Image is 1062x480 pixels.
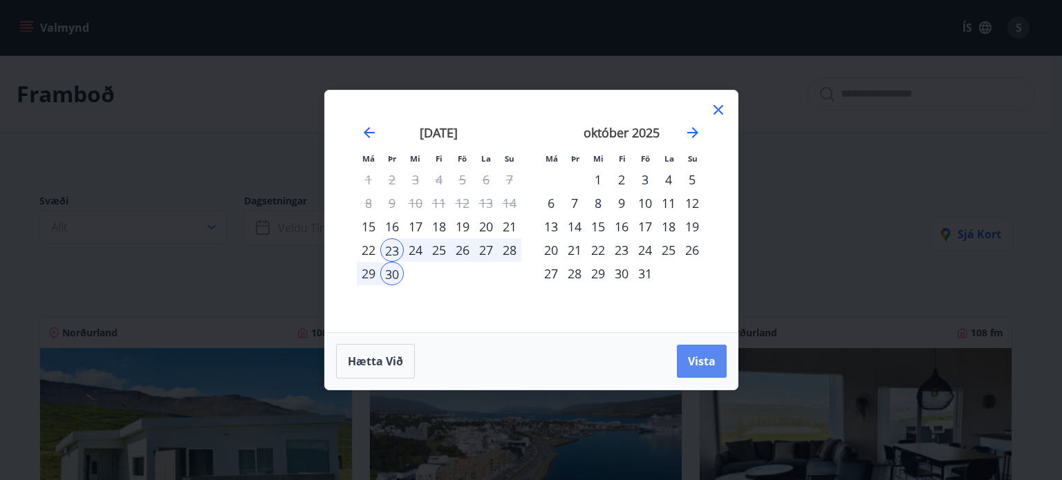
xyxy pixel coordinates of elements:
[563,262,586,285] div: 28
[586,238,610,262] td: Choose miðvikudagur, 22. október 2025 as your check-in date. It’s available.
[619,153,626,164] small: Fi
[586,262,610,285] div: 29
[539,262,563,285] div: 27
[498,238,521,262] td: Selected. sunnudagur, 28. september 2025
[451,191,474,215] td: Not available. föstudagur, 12. september 2025
[474,238,498,262] div: 27
[610,262,633,285] td: Choose fimmtudagur, 30. október 2025 as your check-in date. It’s available.
[571,153,579,164] small: Þr
[657,191,680,215] div: 11
[481,153,491,164] small: La
[380,262,404,285] div: 30
[610,168,633,191] td: Choose fimmtudagur, 2. október 2025 as your check-in date. It’s available.
[404,191,427,215] td: Not available. miðvikudagur, 10. september 2025
[498,238,521,262] div: 28
[586,168,610,191] td: Choose miðvikudagur, 1. október 2025 as your check-in date. It’s available.
[474,215,498,238] td: Choose laugardagur, 20. september 2025 as your check-in date. It’s available.
[680,215,704,238] div: 19
[586,262,610,285] td: Choose miðvikudagur, 29. október 2025 as your check-in date. It’s available.
[539,215,563,238] div: 13
[680,191,704,215] td: Choose sunnudagur, 12. október 2025 as your check-in date. It’s available.
[563,191,586,215] td: Choose þriðjudagur, 7. október 2025 as your check-in date. It’s available.
[380,168,404,191] td: Not available. þriðjudagur, 2. september 2025
[641,153,650,164] small: Fö
[680,238,704,262] td: Choose sunnudagur, 26. október 2025 as your check-in date. It’s available.
[633,215,657,238] td: Choose föstudagur, 17. október 2025 as your check-in date. It’s available.
[610,215,633,238] td: Choose fimmtudagur, 16. október 2025 as your check-in date. It’s available.
[427,168,451,191] td: Not available. fimmtudagur, 4. september 2025
[539,191,563,215] div: 6
[633,168,657,191] td: Choose föstudagur, 3. október 2025 as your check-in date. It’s available.
[380,238,404,262] div: 23
[657,238,680,262] td: Choose laugardagur, 25. október 2025 as your check-in date. It’s available.
[680,168,704,191] div: 5
[420,124,458,141] strong: [DATE]
[657,168,680,191] td: Choose laugardagur, 4. október 2025 as your check-in date. It’s available.
[539,238,563,262] div: 20
[684,124,701,141] div: Move forward to switch to the next month.
[380,238,404,262] td: Selected as start date. þriðjudagur, 23. september 2025
[427,238,451,262] div: 25
[563,238,586,262] td: Choose þriðjudagur, 21. október 2025 as your check-in date. It’s available.
[584,124,660,141] strong: október 2025
[427,238,451,262] td: Selected. fimmtudagur, 25. september 2025
[633,191,657,215] td: Choose föstudagur, 10. október 2025 as your check-in date. It’s available.
[404,168,427,191] td: Not available. miðvikudagur, 3. september 2025
[610,191,633,215] div: 9
[498,191,521,215] td: Not available. sunnudagur, 14. september 2025
[336,344,415,378] button: Hætta við
[404,238,427,262] td: Selected. miðvikudagur, 24. september 2025
[404,238,427,262] div: 24
[657,215,680,238] div: 18
[677,345,727,378] button: Vista
[563,215,586,238] div: 14
[680,238,704,262] div: 26
[505,153,514,164] small: Su
[342,107,721,316] div: Calendar
[688,354,716,369] span: Vista
[362,153,375,164] small: Má
[474,238,498,262] td: Selected. laugardagur, 27. september 2025
[539,191,563,215] td: Choose mánudagur, 6. október 2025 as your check-in date. It’s available.
[410,153,420,164] small: Mi
[633,168,657,191] div: 3
[380,215,404,238] td: Choose þriðjudagur, 16. september 2025 as your check-in date. It’s available.
[348,354,403,369] span: Hætta við
[474,168,498,191] td: Not available. laugardagur, 6. september 2025
[586,215,610,238] div: 15
[388,153,396,164] small: Þr
[610,215,633,238] div: 16
[380,191,404,215] td: Not available. þriðjudagur, 9. september 2025
[357,215,380,238] div: 15
[586,191,610,215] td: Choose miðvikudagur, 8. október 2025 as your check-in date. It’s available.
[427,215,451,238] div: 18
[633,215,657,238] div: 17
[633,238,657,262] td: Choose föstudagur, 24. október 2025 as your check-in date. It’s available.
[451,215,474,238] td: Choose föstudagur, 19. september 2025 as your check-in date. It’s available.
[586,168,610,191] div: 1
[610,238,633,262] td: Choose fimmtudagur, 23. október 2025 as your check-in date. It’s available.
[404,215,427,238] td: Choose miðvikudagur, 17. september 2025 as your check-in date. It’s available.
[680,191,704,215] div: 12
[688,153,698,164] small: Su
[610,238,633,262] div: 23
[357,238,380,262] div: 22
[563,238,586,262] div: 21
[380,215,404,238] div: 16
[563,262,586,285] td: Choose þriðjudagur, 28. október 2025 as your check-in date. It’s available.
[357,215,380,238] td: Choose mánudagur, 15. september 2025 as your check-in date. It’s available.
[539,215,563,238] td: Choose mánudagur, 13. október 2025 as your check-in date. It’s available.
[357,262,380,285] div: 29
[404,215,427,238] div: 17
[498,168,521,191] td: Not available. sunnudagur, 7. september 2025
[451,215,474,238] div: 19
[610,191,633,215] td: Choose fimmtudagur, 9. október 2025 as your check-in date. It’s available.
[680,168,704,191] td: Choose sunnudagur, 5. október 2025 as your check-in date. It’s available.
[498,215,521,238] td: Choose sunnudagur, 21. september 2025 as your check-in date. It’s available.
[451,168,474,191] td: Not available. föstudagur, 5. september 2025
[380,262,404,285] td: Selected as end date. þriðjudagur, 30. september 2025
[610,168,633,191] div: 2
[427,191,451,215] td: Not available. fimmtudagur, 11. september 2025
[546,153,558,164] small: Má
[586,191,610,215] div: 8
